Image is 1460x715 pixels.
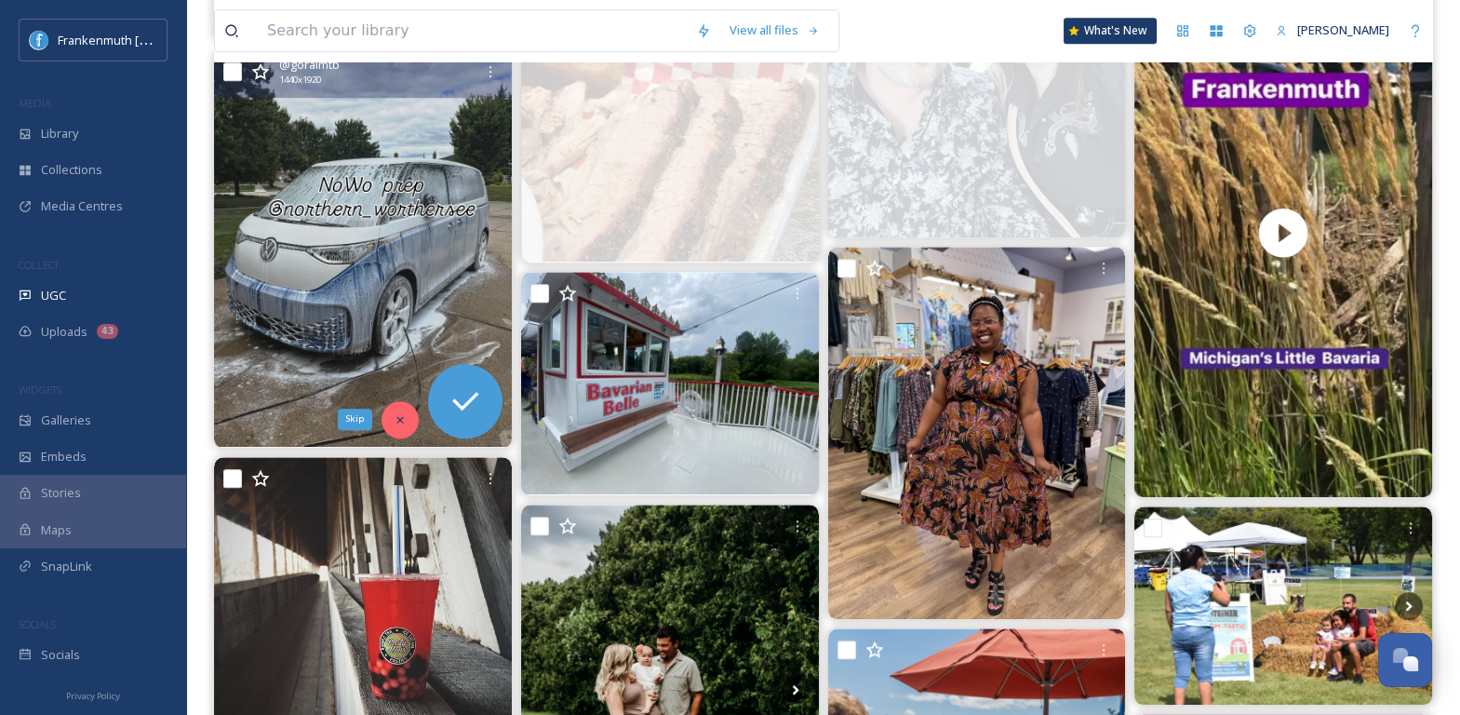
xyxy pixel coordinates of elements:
[338,409,372,429] div: Skip
[41,448,87,465] span: Embeds
[30,31,48,49] img: Social%20Media%20PFP%202025.jpg
[41,323,87,341] span: Uploads
[41,161,102,179] span: Collections
[66,690,120,702] span: Privacy Policy
[1064,18,1157,44] a: What's New
[828,247,1126,619] img: Jackie’s was at it again 🤩 slipping new arrivals right over her outfit because she just can’t wai...
[97,324,118,339] div: 43
[521,38,819,262] img: Come in for our amazing brisket.
[1266,12,1399,48] a: [PERSON_NAME]
[58,31,198,48] span: Frankenmuth [US_STATE]
[19,96,51,110] span: MEDIA
[41,411,91,429] span: Galleries
[279,56,340,74] span: @ goralmtb
[41,558,92,575] span: SnapLink
[41,197,123,215] span: Media Centres
[41,484,81,502] span: Stories
[258,10,687,51] input: Search your library
[41,125,78,142] span: Library
[521,272,819,495] img: Have you cruised the Cass River on the Bavarian Belle yet? This family-run riverboat is a Franken...
[1297,21,1389,38] span: [PERSON_NAME]
[41,646,80,664] span: Socials
[279,74,321,87] span: 1440 x 1920
[41,521,72,539] span: Maps
[214,50,512,447] img: NoWo Prep #northernworthersee #vw #vwbuzz #id #idbuzz #electric #frankenmuth #vwlife #sofreshsoclean
[19,383,61,397] span: WIDGETS
[1378,633,1432,687] button: Open Chat
[720,12,829,48] a: View all files
[41,287,66,304] span: UGC
[1134,506,1432,705] img: A huge shoutout to Steiner Tractor Parts, Inc. for partnering with us for the Frankenmuth Farm Fe...
[19,617,56,631] span: SOCIALS
[19,258,59,272] span: COLLECT
[66,683,120,706] a: Privacy Policy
